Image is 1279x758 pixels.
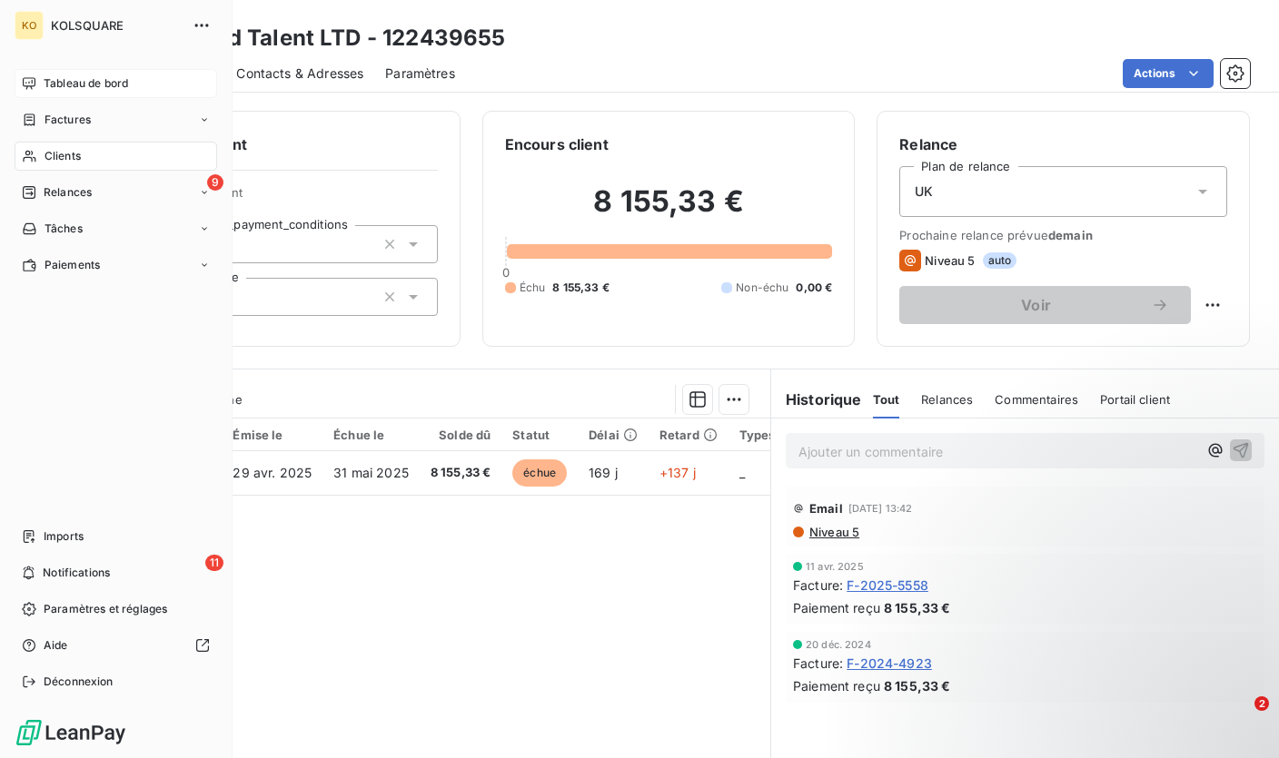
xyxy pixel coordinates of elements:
span: Niveau 5 [925,253,975,268]
h6: Relance [899,133,1227,155]
span: 8 155,33 € [884,598,951,617]
span: Paramètres et réglages [44,601,167,617]
span: Niveau 5 [808,525,859,539]
span: échue [512,459,567,487]
span: 9 [207,174,223,191]
span: 2 [1254,696,1269,711]
span: 20 déc. 2024 [806,639,871,650]
button: Actions [1123,59,1214,88]
span: Non-échu [736,280,788,296]
input: Ajouter une valeur [228,236,243,252]
span: Notifications [43,565,110,581]
h6: Historique [771,389,862,410]
span: 0 [502,265,510,280]
span: Paramètres [385,64,455,83]
span: auto [983,252,1017,269]
span: Paiement reçu [793,598,880,617]
a: Aide [15,631,217,660]
span: Commentaires [995,392,1078,407]
span: Échu [520,280,546,296]
span: Imports [44,528,84,545]
span: 0,00 € [796,280,832,296]
span: F-2025-5558 [847,576,928,595]
div: Échue le [333,428,409,442]
span: 31 mai 2025 [333,465,409,480]
span: Tout [873,392,900,407]
h2: 8 155,33 € [505,183,833,238]
span: Portail client [1100,392,1170,407]
div: Solde dû [431,428,491,442]
span: F-2024-4923 [847,654,932,673]
span: [DATE] 13:42 [848,503,913,514]
span: 8 155,33 € [431,464,491,482]
img: Logo LeanPay [15,718,127,747]
span: Déconnexion [44,674,114,690]
div: KO [15,11,44,40]
span: 169 j [589,465,618,480]
span: Tableau de bord [44,75,128,92]
span: Propriétés Client [146,185,438,211]
span: Voir [921,298,1151,312]
button: Voir [899,286,1191,324]
iframe: Intercom notifications message [916,582,1279,709]
div: Émise le [233,428,312,442]
h6: Encours client [505,133,609,155]
span: Tâches [45,221,83,237]
span: 8 155,33 € [884,676,951,695]
span: Aide [44,637,68,654]
span: Prochaine relance prévue [899,228,1227,242]
span: demain [1048,228,1093,242]
div: Statut [512,428,567,442]
span: Facture : [793,576,843,595]
span: Facture : [793,654,843,673]
span: Factures [45,112,91,128]
span: 29 avr. 2025 [233,465,312,480]
div: Retard [659,428,718,442]
span: +137 j [659,465,696,480]
h6: Informations client [110,133,438,155]
span: Email [809,501,843,516]
span: 8 155,33 € [552,280,610,296]
span: _ [739,465,745,480]
span: KOLSQUARE [51,18,182,33]
span: 11 [205,555,223,571]
iframe: Intercom live chat [1217,696,1261,740]
span: UK [915,182,933,201]
span: Paiements [45,257,100,273]
span: Relances [44,184,92,201]
div: Délai [589,428,638,442]
span: Clients [45,148,81,164]
span: 11 avr. 2025 [806,561,864,572]
span: Contacts & Adresses [236,64,363,83]
h3: Wasted Talent LTD - 122439655 [160,22,505,54]
span: Relances [921,392,973,407]
div: Types de dépenses / revenus [739,428,912,442]
span: Paiement reçu [793,676,880,695]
